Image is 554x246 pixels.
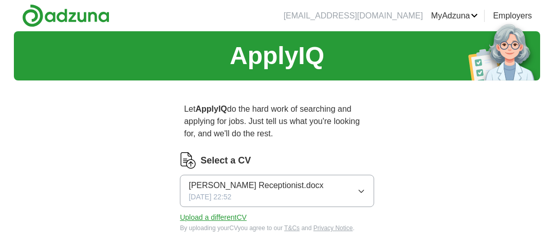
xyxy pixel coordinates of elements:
[22,4,109,27] img: Adzuna logo
[493,10,532,22] a: Employers
[284,10,423,22] li: [EMAIL_ADDRESS][DOMAIN_NAME]
[431,10,478,22] a: MyAdzuna
[180,223,374,233] div: By uploading your CV you agree to our and .
[200,154,251,168] label: Select a CV
[180,175,374,207] button: [PERSON_NAME] Receptionist.docx[DATE] 22:52
[180,152,196,169] img: CV Icon
[313,224,353,232] a: Privacy Notice
[180,99,374,144] p: Let do the hard work of searching and applying for jobs. Just tell us what you're looking for, an...
[284,224,300,232] a: T&Cs
[189,179,323,192] span: [PERSON_NAME] Receptionist.docx
[189,192,231,202] span: [DATE] 22:52
[180,212,247,223] button: Upload a differentCV
[230,37,324,74] h1: ApplyIQ
[195,105,227,113] strong: ApplyIQ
